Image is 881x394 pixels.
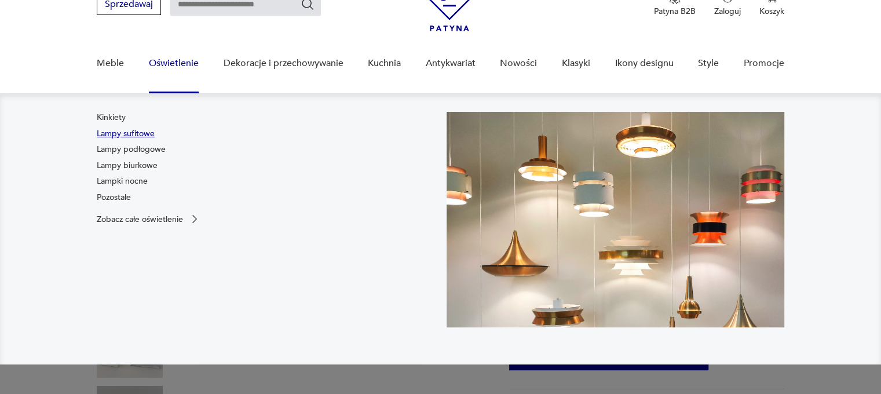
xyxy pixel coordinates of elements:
[562,41,590,86] a: Klasyki
[97,176,148,187] a: Lampki nocne
[615,41,673,86] a: Ikony designu
[714,6,741,17] p: Zaloguj
[97,160,158,172] a: Lampy biurkowe
[698,41,719,86] a: Style
[149,41,199,86] a: Oświetlenie
[744,41,784,86] a: Promocje
[223,41,343,86] a: Dekoracje i przechowywanie
[368,41,401,86] a: Kuchnia
[97,192,131,203] a: Pozostałe
[759,6,784,17] p: Koszyk
[97,128,155,140] a: Lampy sufitowe
[97,213,200,225] a: Zobacz całe oświetlenie
[97,1,161,9] a: Sprzedawaj
[97,144,166,155] a: Lampy podłogowe
[97,112,126,123] a: Kinkiety
[426,41,476,86] a: Antykwariat
[447,112,784,327] img: a9d990cd2508053be832d7f2d4ba3cb1.jpg
[500,41,537,86] a: Nowości
[97,216,183,223] p: Zobacz całe oświetlenie
[97,41,124,86] a: Meble
[654,6,696,17] p: Patyna B2B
